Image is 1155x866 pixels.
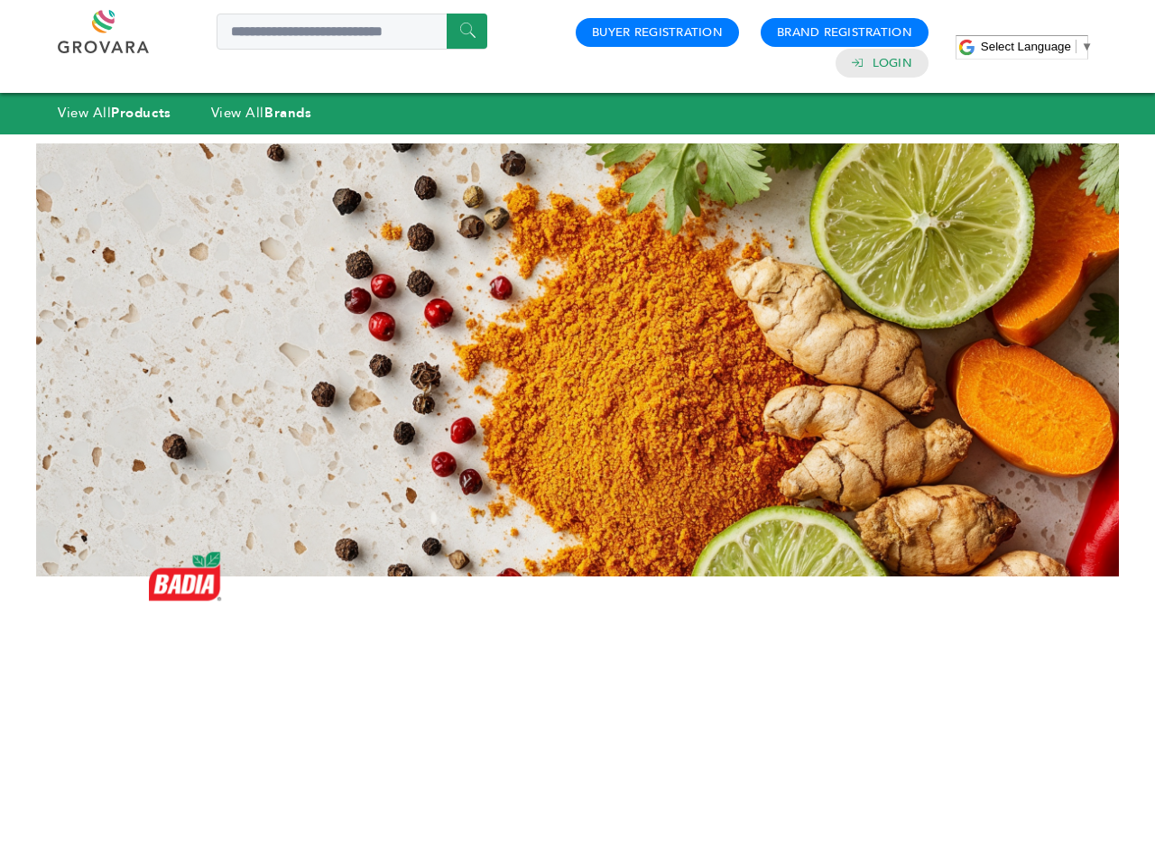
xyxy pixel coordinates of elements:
[149,540,221,613] img: BADIA SPICES,LLC Logo
[264,104,311,122] strong: Brands
[211,104,312,122] a: View AllBrands
[111,104,171,122] strong: Products
[1081,40,1093,53] span: ▼
[981,40,1093,53] a: Select Language​
[981,40,1071,53] span: Select Language
[592,24,723,41] a: Buyer Registration
[777,24,912,41] a: Brand Registration
[217,14,487,50] input: Search a product or brand...
[58,104,171,122] a: View AllProducts
[873,55,912,71] a: Login
[1076,40,1076,53] span: ​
